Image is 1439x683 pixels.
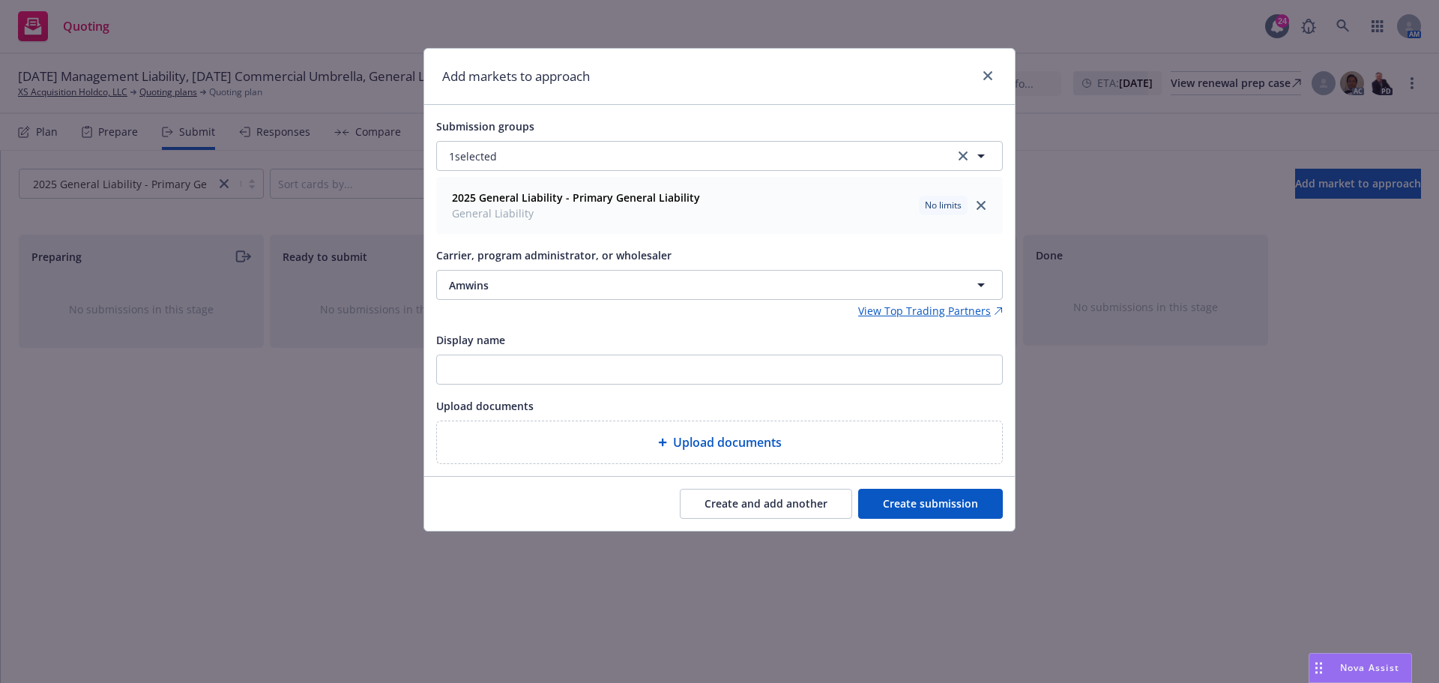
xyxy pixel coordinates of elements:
[436,421,1003,464] div: Upload documents
[452,205,700,221] span: General Liability
[449,277,920,293] span: Amwins
[1309,653,1412,683] button: Nova Assist
[680,489,852,519] button: Create and add another
[673,433,782,451] span: Upload documents
[972,196,990,214] a: close
[452,190,700,205] strong: 2025 General Liability - Primary General Liability
[442,67,590,86] h1: Add markets to approach
[858,489,1003,519] button: Create submission
[954,147,972,165] a: clear selection
[436,270,1003,300] button: Amwins
[925,199,962,212] span: No limits
[979,67,997,85] a: close
[858,303,1003,319] a: View Top Trading Partners
[436,119,534,133] span: Submission groups
[436,399,534,413] span: Upload documents
[449,148,497,164] span: 1 selected
[436,248,672,262] span: Carrier, program administrator, or wholesaler
[436,141,1003,171] button: 1selectedclear selection
[436,333,505,347] span: Display name
[1340,661,1399,674] span: Nova Assist
[1309,654,1328,682] div: Drag to move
